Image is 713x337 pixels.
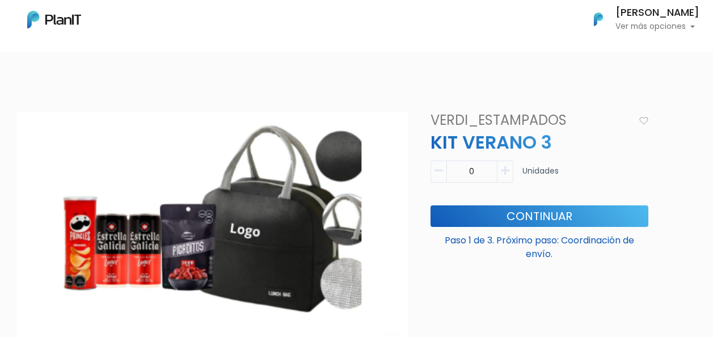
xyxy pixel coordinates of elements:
img: PlanIt Logo [586,7,611,32]
img: heart_icon [639,117,648,125]
img: PlanIt Logo [27,11,81,28]
h6: [PERSON_NAME] [615,8,699,18]
h4: VERDI_ESTAMPADOS [424,112,636,129]
button: PlanIt Logo [PERSON_NAME] Ver más opciones [579,5,699,34]
button: Continuar [431,205,648,227]
p: Paso 1 de 3. Próximo paso: Coordinación de envío. [431,229,648,261]
p: Unidades [522,165,559,187]
p: KIT VERANO 3 [424,129,655,156]
p: Ver más opciones [615,23,699,31]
